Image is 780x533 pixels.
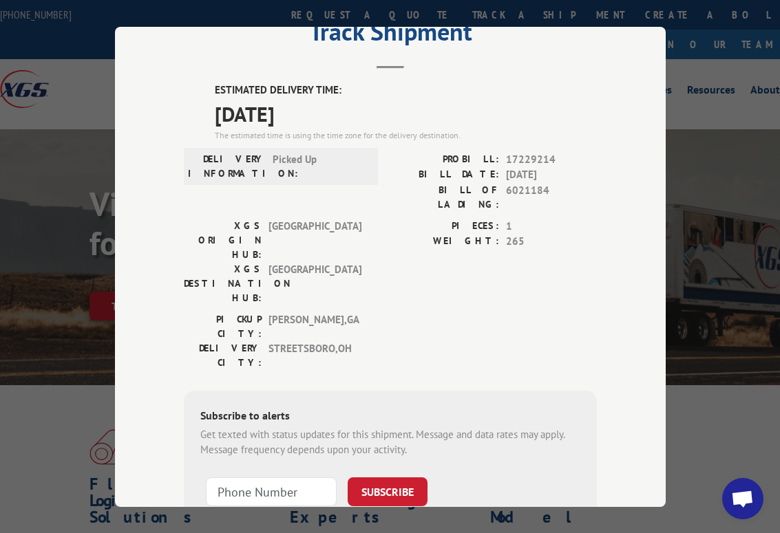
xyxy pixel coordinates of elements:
label: XGS ORIGIN HUB: [184,218,262,261]
span: 265 [506,234,597,250]
span: Picked Up [273,151,366,180]
label: WEIGHT: [390,234,499,250]
span: [GEOGRAPHIC_DATA] [268,261,361,305]
div: Get texted with status updates for this shipment. Message and data rates may apply. Message frequ... [200,426,580,457]
span: [PERSON_NAME] , GA [268,312,361,340]
label: PICKUP CITY: [184,312,262,340]
span: [DATE] [215,98,597,129]
h2: Track Shipment [184,22,597,48]
label: DELIVERY CITY: [184,340,262,369]
label: DELIVERY INFORMATION: [188,151,266,180]
label: BILL DATE: [390,167,499,183]
input: Phone Number [206,477,337,505]
span: 6021184 [506,182,597,211]
label: ESTIMATED DELIVERY TIME: [215,83,597,98]
label: PIECES: [390,218,499,234]
label: BILL OF LADING: [390,182,499,211]
label: PROBILL: [390,151,499,167]
a: Open chat [722,478,763,519]
span: STREETSBORO , OH [268,340,361,369]
div: Subscribe to alerts [200,406,580,426]
span: [GEOGRAPHIC_DATA] [268,218,361,261]
div: The estimated time is using the time zone for the delivery destination. [215,129,597,141]
span: [DATE] [506,167,597,183]
span: 1 [506,218,597,234]
button: SUBSCRIBE [348,477,428,505]
span: 17229214 [506,151,597,167]
label: XGS DESTINATION HUB: [184,261,262,305]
